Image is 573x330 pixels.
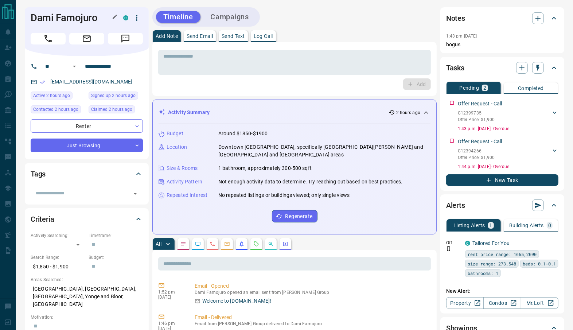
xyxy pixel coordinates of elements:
[167,164,198,172] p: Size & Rooms
[180,241,186,247] svg: Notes
[453,223,485,228] p: Listing Alerts
[446,287,558,295] p: New Alert:
[33,92,70,99] span: Active 2 hours ago
[224,241,230,247] svg: Emails
[446,34,477,39] p: 1:43 pm [DATE]
[468,260,516,267] span: size range: 273,548
[490,223,492,228] p: 1
[465,241,470,246] div: condos.ca
[218,130,268,137] p: Around $1850-$1900
[195,241,201,247] svg: Lead Browsing Activity
[31,283,143,310] p: [GEOGRAPHIC_DATA], [GEOGRAPHIC_DATA], [GEOGRAPHIC_DATA], Yonge and Bloor, [GEOGRAPHIC_DATA]
[70,62,79,71] button: Open
[268,241,274,247] svg: Opportunities
[187,34,213,39] p: Send Email
[91,92,136,99] span: Signed up 2 hours ago
[108,33,143,44] span: Message
[31,213,54,225] h2: Criteria
[518,86,544,91] p: Completed
[31,314,143,321] p: Motivation:
[446,9,558,27] div: Notes
[31,139,143,152] div: Just Browsing
[31,12,112,24] h1: Dami Famojuro
[203,11,256,23] button: Campaigns
[483,85,486,90] p: 2
[222,34,245,39] p: Send Text
[446,59,558,77] div: Tasks
[31,33,66,44] span: Call
[446,41,558,48] p: bogus
[89,232,143,239] p: Timeframe:
[468,269,498,277] span: bathrooms: 1
[168,109,210,116] p: Activity Summary
[446,197,558,214] div: Alerts
[272,210,317,222] button: Regenerate
[458,148,495,154] p: C12394266
[446,240,461,246] p: Off
[40,79,45,85] svg: Email Verified
[446,199,465,211] h2: Alerts
[210,241,215,247] svg: Calls
[218,164,312,172] p: 1 bathroom, approximately 300-500 sqft
[253,241,259,247] svg: Requests
[156,34,178,39] p: Add Note
[31,210,143,228] div: Criteria
[31,168,46,180] h2: Tags
[158,321,184,326] p: 1:46 pm
[218,143,430,159] p: Downtown [GEOGRAPHIC_DATA], specifically [GEOGRAPHIC_DATA][PERSON_NAME] and [GEOGRAPHIC_DATA] and...
[239,241,245,247] svg: Listing Alerts
[50,79,133,85] a: [EMAIL_ADDRESS][DOMAIN_NAME]
[167,130,183,137] p: Budget
[156,11,200,23] button: Timeline
[509,223,544,228] p: Building Alerts
[89,92,143,102] div: Fri Sep 12 2025
[195,314,428,321] p: Email - Delivered
[446,174,558,186] button: New Task
[31,276,143,283] p: Areas Searched:
[446,297,484,309] a: Property
[472,240,510,246] a: Tailored For You
[31,254,85,261] p: Search Range:
[446,246,451,251] svg: Push Notification Only
[167,178,202,186] p: Activity Pattern
[159,106,430,119] div: Activity Summary2 hours ago
[195,321,428,326] p: Email from [PERSON_NAME] Group delivered to Dami Famojuro
[130,189,140,199] button: Open
[282,241,288,247] svg: Agent Actions
[458,100,502,108] p: Offer Request - Call
[468,251,537,258] span: rent price range: 1665,2090
[167,143,187,151] p: Location
[446,12,465,24] h2: Notes
[195,290,428,295] p: Dami Famojuro opened an email sent from [PERSON_NAME] Group
[31,232,85,239] p: Actively Searching:
[69,33,104,44] span: Email
[521,297,558,309] a: Mr.Loft
[548,223,551,228] p: 0
[31,105,85,116] div: Fri Sep 12 2025
[31,261,85,273] p: $1,850 - $1,900
[167,191,207,199] p: Repeated Interest
[218,191,350,199] p: No repeated listings or buildings viewed; only single views
[458,154,495,161] p: Offer Price: $1,900
[195,282,428,290] p: Email - Opened
[33,106,78,113] span: Contacted 2 hours ago
[458,138,502,145] p: Offer Request - Call
[158,290,184,295] p: 1:52 pm
[218,178,403,186] p: Not enough activity data to determine. Try reaching out based on best practices.
[396,109,420,116] p: 2 hours ago
[458,125,558,132] p: 1:43 p.m. [DATE] - Overdue
[458,116,495,123] p: Offer Price: $1,900
[91,106,132,113] span: Claimed 2 hours ago
[458,163,558,170] p: 1:44 p.m. [DATE] - Overdue
[202,297,271,305] p: Welcome to [DOMAIN_NAME]!
[254,34,273,39] p: Log Call
[89,254,143,261] p: Budget:
[156,241,161,246] p: All
[483,297,521,309] a: Condos
[458,146,558,162] div: C12394266Offer Price: $1,900
[31,119,143,133] div: Renter
[31,165,143,183] div: Tags
[31,92,85,102] div: Fri Sep 12 2025
[523,260,556,267] span: beds: 0.1-0.1
[446,62,464,74] h2: Tasks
